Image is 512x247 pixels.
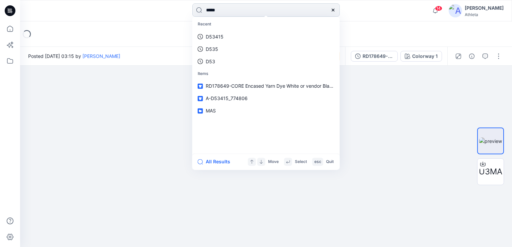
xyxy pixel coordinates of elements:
img: eyJhbGciOiJIUzI1NiIsImtpZCI6IjAiLCJzbHQiOiJzZXMiLCJ0eXAiOiJKV1QifQ.eyJkYXRhIjp7InR5cGUiOiJzdG9yYW... [233,123,300,247]
a: D53415 [194,30,338,43]
button: Colorway 1 [400,51,442,62]
p: Items [194,68,338,80]
span: Posted [DATE] 03:15 by [28,53,120,60]
a: [PERSON_NAME] [82,53,120,59]
button: Details [466,51,477,62]
a: D535 [194,43,338,55]
p: Select [295,158,307,165]
a: A-D53415_774806 [194,92,338,105]
p: D53 [206,58,215,65]
div: [PERSON_NAME] [465,4,504,12]
p: Quit [326,158,334,165]
img: avatar [449,4,462,17]
button: RD178649-CORE Encased Yarn Dye White or vendor Black ONLY Elastic MULTI SIZE: 6mm/10mm/13mm/19mm/... [351,51,398,62]
p: esc [314,158,321,165]
p: Recent [194,18,338,30]
span: MAS [206,108,216,114]
div: Colorway 1 [412,53,438,60]
a: D53 [194,55,338,68]
span: A-D53415_774806 [206,96,248,101]
p: D535 [206,46,218,53]
span: 14 [435,6,442,11]
a: RD178649-CORE Encased Yarn Dye White or vendor Black ONLY Elastic MULTI SIZE: 6mm/10mm/13mm/19mm/... [194,80,338,92]
a: MAS [194,105,338,117]
img: preview [479,138,502,145]
span: U3MA [479,166,502,178]
button: All Results [198,158,235,166]
div: RD178649-CORE Encased Yarn Dye White or vendor Black ONLY Elastic MULTI SIZE: 6mm/10mm/13mm/19mm/... [363,53,393,60]
p: D53415 [206,33,223,40]
div: Athleta [465,12,504,17]
p: Move [268,158,279,165]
